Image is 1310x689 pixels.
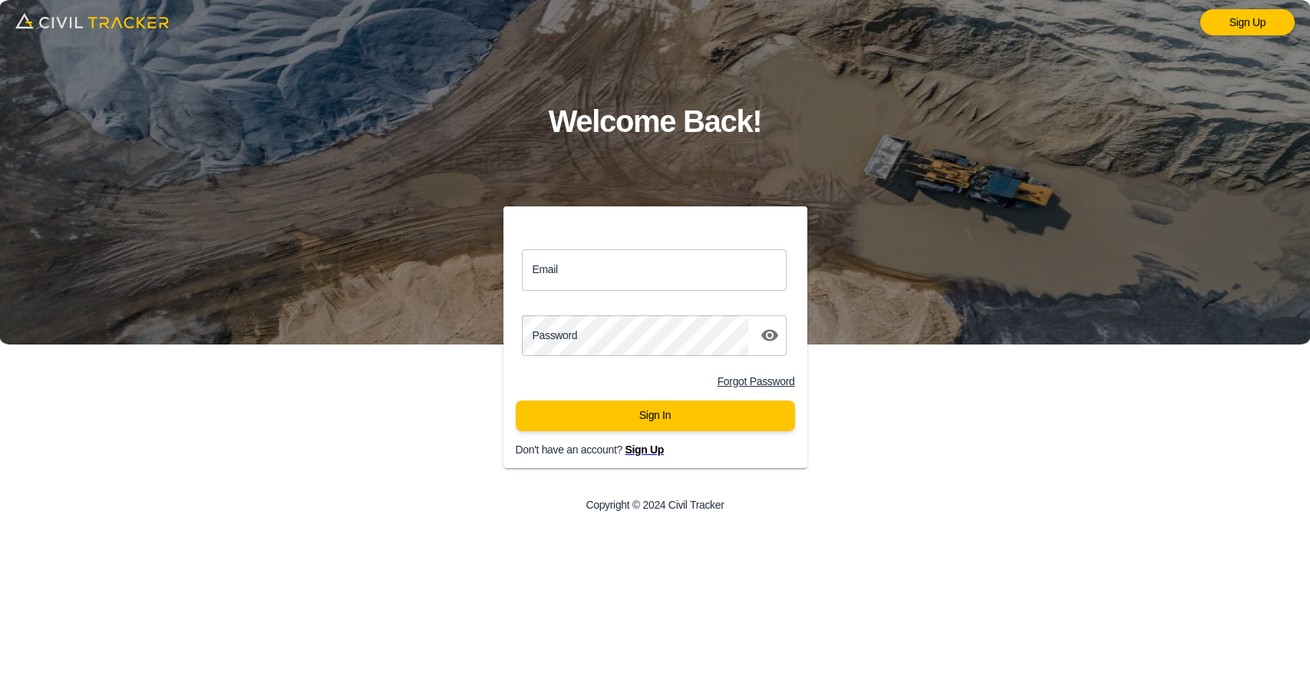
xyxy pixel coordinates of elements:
a: Forgot Password [718,375,795,387]
button: Sign In [516,401,795,431]
a: Sign Up [625,443,664,456]
p: Copyright © 2024 Civil Tracker [586,499,724,511]
img: logo [15,8,169,34]
input: email [522,249,787,290]
h1: Welcome Back! [549,97,762,147]
button: toggle password visibility [754,320,785,351]
p: Don't have an account? [516,443,820,456]
a: Sign Up [1200,9,1295,35]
